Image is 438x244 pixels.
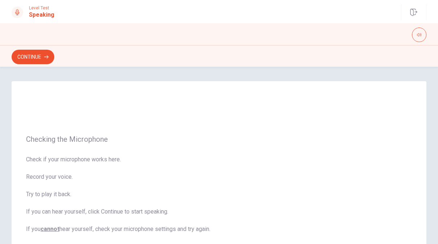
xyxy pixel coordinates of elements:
span: Checking the Microphone [26,135,412,144]
span: Level Test [29,5,54,11]
h1: Speaking [29,11,54,19]
button: Continue [12,50,54,64]
u: cannot [41,226,59,232]
span: Check if your microphone works here. Record your voice. Try to play it back. If you can hear your... [26,155,412,233]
